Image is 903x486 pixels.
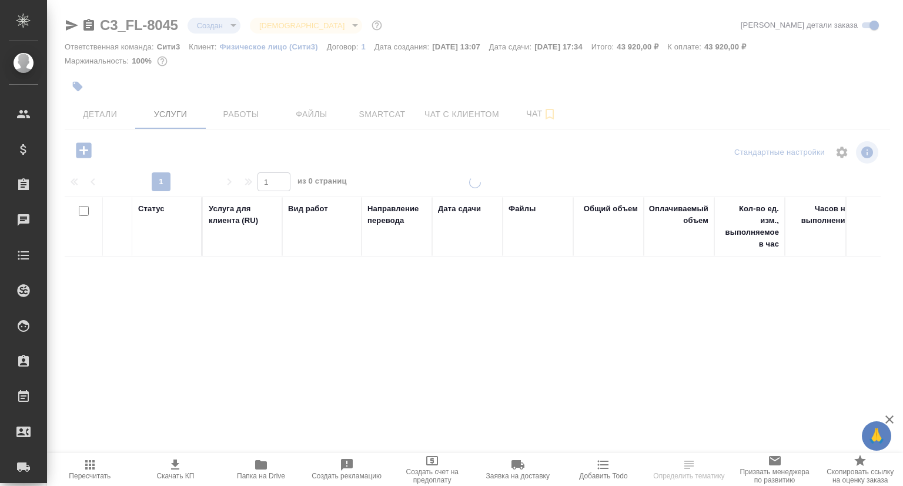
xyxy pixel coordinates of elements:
span: Создать счет на предоплату [396,468,468,484]
span: Пересчитать [69,472,111,480]
div: Файлы [509,203,536,215]
button: Создать счет на предоплату [389,453,475,486]
span: Определить тематику [653,472,724,480]
div: Услуга для клиента (RU) [209,203,276,227]
span: Добавить Todo [579,472,627,480]
div: Дата сдачи [438,203,481,215]
span: 🙏 [867,424,887,448]
button: Пересчитать [47,453,133,486]
div: Вид работ [288,203,328,215]
span: Заявка на доставку [486,472,550,480]
span: Папка на Drive [237,472,285,480]
div: Оплачиваемый объем [649,203,708,227]
button: Определить тематику [646,453,732,486]
button: Скопировать ссылку на оценку заказа [817,453,903,486]
button: Папка на Drive [218,453,304,486]
button: Скачать КП [133,453,219,486]
button: Добавить Todo [561,453,647,486]
span: Призвать менеджера по развитию [739,468,811,484]
div: Кол-во ед. изм., выполняемое в час [720,203,779,250]
button: Призвать менеджера по развитию [732,453,818,486]
span: Скопировать ссылку на оценку заказа [824,468,896,484]
div: Общий объем [584,203,638,215]
span: Скачать КП [156,472,194,480]
div: Часов на выполнение [791,203,850,227]
button: 🙏 [862,421,891,451]
div: Направление перевода [367,203,426,227]
button: Заявка на доставку [475,453,561,486]
div: Статус [138,203,165,215]
button: Создать рекламацию [304,453,390,486]
span: Создать рекламацию [312,472,382,480]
